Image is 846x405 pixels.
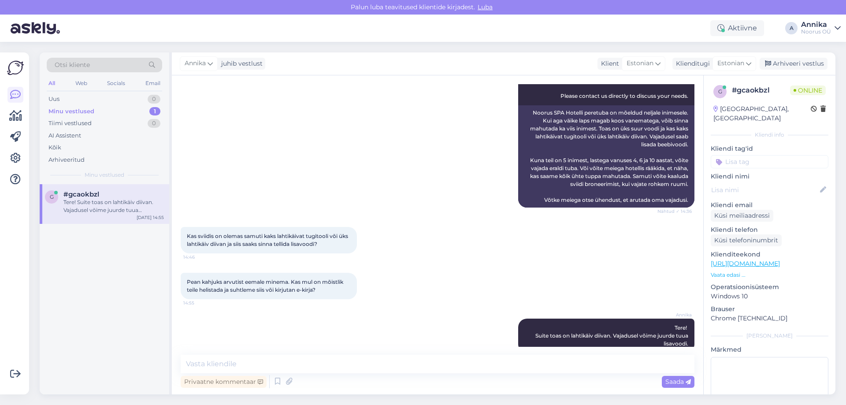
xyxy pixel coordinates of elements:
[711,271,828,279] p: Vaata edasi ...
[183,300,216,306] span: 14:55
[711,282,828,292] p: Operatsioonisüsteem
[711,144,828,153] p: Kliendi tag'id
[713,104,811,123] div: [GEOGRAPHIC_DATA], [GEOGRAPHIC_DATA]
[785,22,798,34] div: A
[711,260,780,268] a: [URL][DOMAIN_NAME]
[801,28,831,35] div: Noorus OÜ
[181,376,267,388] div: Privaatne kommentaar
[732,85,790,96] div: # gcaokbzl
[148,119,160,128] div: 0
[7,59,24,76] img: Askly Logo
[657,208,692,215] span: Nähtud ✓ 14:36
[85,171,124,179] span: Minu vestlused
[665,378,691,386] span: Saada
[711,314,828,323] p: Chrome [TECHNICAL_ID]
[149,107,160,116] div: 1
[717,59,744,68] span: Estonian
[55,60,90,70] span: Otsi kliente
[187,279,345,293] span: Pean kahjuks arvutist eemale minema. Kas mul on mõistlik teile helistada ja suhtleme siis või kir...
[48,95,59,104] div: Uus
[711,131,828,139] div: Kliendi info
[218,59,263,68] div: juhib vestlust
[48,107,94,116] div: Minu vestlused
[597,59,619,68] div: Klient
[148,95,160,104] div: 0
[105,78,127,89] div: Socials
[50,193,54,200] span: g
[711,332,828,340] div: [PERSON_NAME]
[48,131,81,140] div: AI Assistent
[711,155,828,168] input: Lisa tag
[48,143,61,152] div: Kõik
[659,312,692,318] span: Annika
[710,20,764,36] div: Aktiivne
[711,305,828,314] p: Brauser
[801,21,831,28] div: Annika
[711,234,782,246] div: Küsi telefoninumbrit
[711,225,828,234] p: Kliendi telefon
[672,59,710,68] div: Klienditugi
[627,59,653,68] span: Estonian
[187,233,349,247] span: Kas sviidis on olemas samuti kaks lahtikäivat tugitooli või üks lahtikäiv diivan ja siis saaks si...
[475,3,495,11] span: Luba
[801,21,841,35] a: AnnikaNoorus OÜ
[63,198,164,214] div: Tere! Suite toas on lahtikäiv diivan. Vajadusel võime juurde tuua lisavoodi.
[711,172,828,181] p: Kliendi nimi
[144,78,162,89] div: Email
[63,190,99,198] span: #gcaokbzl
[48,119,92,128] div: Tiimi vestlused
[711,345,828,354] p: Märkmed
[718,88,722,95] span: g
[711,210,773,222] div: Küsi meiliaadressi
[711,201,828,210] p: Kliendi email
[74,78,89,89] div: Web
[535,324,690,347] span: Tere! Suite toas on lahtikäiv diivan. Vajadusel võime juurde tuua lisavoodi.
[48,156,85,164] div: Arhiveeritud
[711,250,828,259] p: Klienditeekond
[711,292,828,301] p: Windows 10
[518,105,694,208] div: Noorus SPA Hotelli peretuba on mõeldud neljale inimesele. Kui aga väike laps magab koos vanemateg...
[760,58,827,70] div: Arhiveeri vestlus
[137,214,164,221] div: [DATE] 14:55
[183,254,216,260] span: 14:46
[47,78,57,89] div: All
[790,85,826,95] span: Online
[185,59,206,68] span: Annika
[711,185,818,195] input: Lisa nimi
